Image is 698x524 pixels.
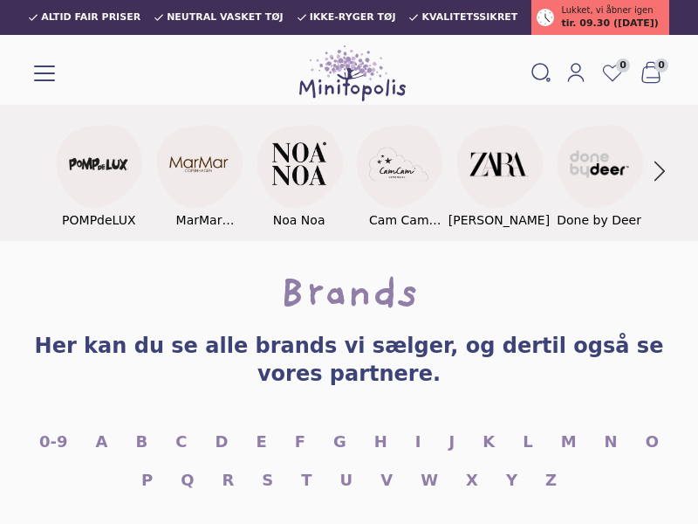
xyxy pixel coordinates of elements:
[466,468,478,493] a: X
[561,3,653,17] span: Lukket, vi åbner igen
[549,115,649,227] a: Done by Deer
[141,468,153,493] a: P
[333,430,346,454] a: G
[561,17,658,31] span: tir. 09.30 ([DATE])
[448,213,550,227] p: [PERSON_NAME]
[449,115,550,227] a: [PERSON_NAME]
[654,59,668,72] span: 0
[545,468,557,493] a: Z
[62,213,135,227] p: POMPdeLUX
[482,430,495,454] a: K
[557,213,641,227] p: Done by Deer
[449,430,455,454] a: J
[167,12,284,23] span: Neutral vasket tøj
[558,59,593,88] a: Mit Minitopolis login
[41,12,140,23] span: Altid fair priser
[135,430,147,454] a: B
[28,332,670,388] h3: Her kan du se alle brands vi sælger, og dertil også se vores partnere.
[523,430,532,454] a: L
[262,468,273,493] a: S
[646,430,659,454] a: O
[310,12,396,23] span: Ikke-ryger tøj
[49,115,149,227] a: POMPdeLUX
[415,430,421,454] a: I
[301,468,311,493] a: T
[349,115,449,227] a: Cam Cam Copenhagen
[593,57,632,90] a: 0
[349,213,449,227] p: Cam Cam Copenhagen
[340,468,353,493] a: U
[380,468,393,493] a: V
[256,430,266,454] a: E
[273,213,325,227] p: Noa Noa
[632,57,670,90] button: 0
[295,430,305,454] a: F
[616,59,630,72] span: 0
[279,269,419,325] h1: Brands
[149,115,250,227] a: MarMar [GEOGRAPHIC_DATA]
[374,430,387,454] a: H
[561,430,577,454] a: M
[215,430,228,454] a: D
[134,213,263,227] p: MarMar [GEOGRAPHIC_DATA]
[299,45,406,101] img: Minitopolis logo
[421,12,517,23] span: Kvalitetssikret
[39,430,68,454] a: 0-9
[175,430,187,454] a: C
[506,468,517,493] a: Y
[222,468,234,493] a: R
[249,115,349,227] a: Noa Noa
[605,430,618,454] a: N
[181,468,194,493] a: Q
[96,430,108,454] a: A
[421,468,438,493] a: W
